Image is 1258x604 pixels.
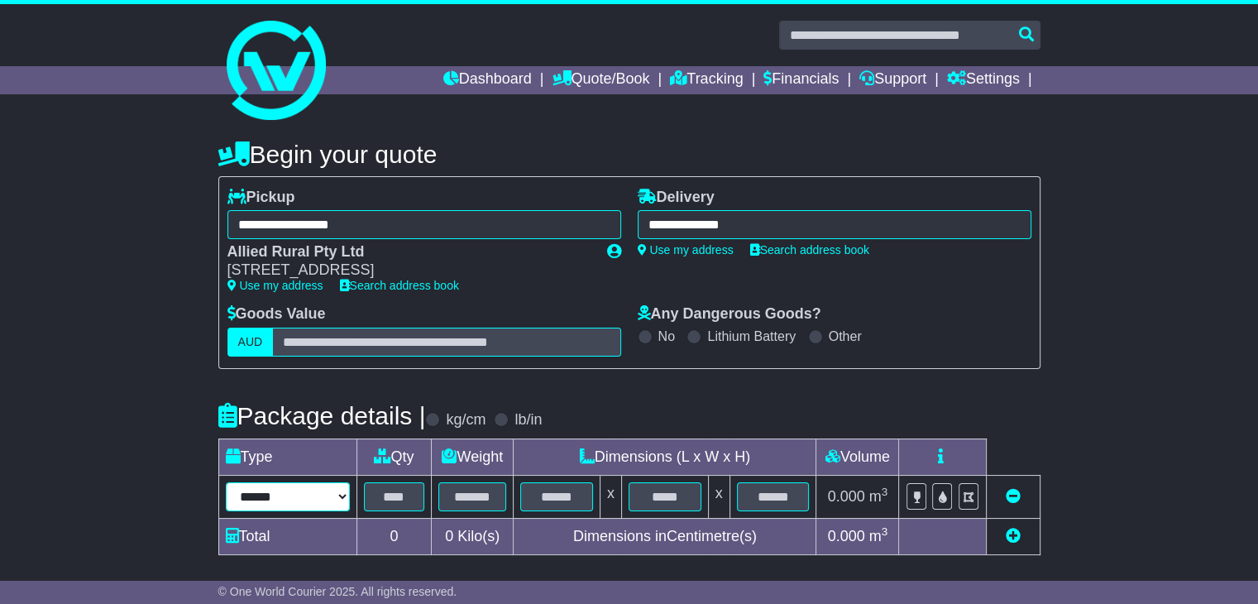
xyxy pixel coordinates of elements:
a: Search address book [750,243,869,256]
label: Lithium Battery [707,328,796,344]
span: m [869,528,888,544]
td: Dimensions (L x W x H) [514,439,816,475]
a: Dashboard [443,66,532,94]
label: Delivery [638,189,715,207]
td: Qty [356,439,432,475]
a: Support [859,66,926,94]
a: Search address book [340,279,459,292]
a: Tracking [670,66,743,94]
label: Pickup [227,189,295,207]
span: 0.000 [828,528,865,544]
td: Kilo(s) [432,518,514,554]
td: Volume [816,439,899,475]
label: kg/cm [446,411,486,429]
a: Use my address [227,279,323,292]
td: 0 [356,518,432,554]
label: AUD [227,328,274,357]
h4: Begin your quote [218,141,1040,168]
span: m [869,488,888,505]
td: Total [218,518,356,554]
td: Weight [432,439,514,475]
a: Financials [763,66,839,94]
h4: Package details | [218,402,426,429]
td: Dimensions in Centimetre(s) [514,518,816,554]
label: No [658,328,675,344]
a: Add new item [1006,528,1021,544]
sup: 3 [882,486,888,498]
td: x [600,475,621,518]
a: Quote/Book [552,66,649,94]
span: 0.000 [828,488,865,505]
span: © One World Courier 2025. All rights reserved. [218,585,457,598]
td: x [708,475,729,518]
div: [STREET_ADDRESS] [227,261,591,280]
a: Settings [947,66,1020,94]
sup: 3 [882,525,888,538]
label: lb/in [514,411,542,429]
label: Any Dangerous Goods? [638,305,821,324]
label: Other [829,328,862,344]
td: Type [218,439,356,475]
span: 0 [445,528,453,544]
a: Remove this item [1006,488,1021,505]
a: Use my address [638,243,734,256]
div: Allied Rural Pty Ltd [227,243,591,261]
label: Goods Value [227,305,326,324]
